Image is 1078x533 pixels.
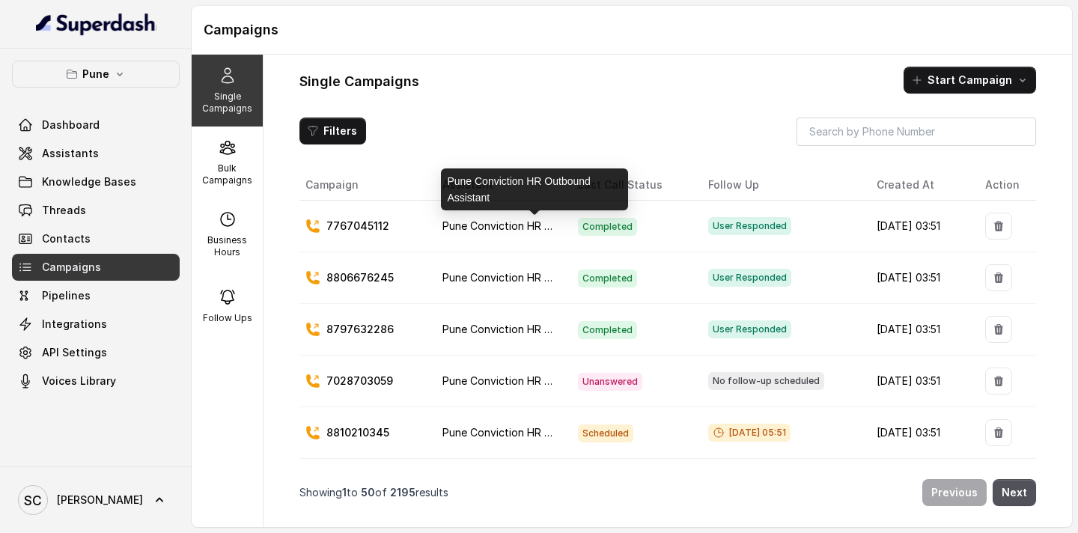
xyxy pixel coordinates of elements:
p: Bulk Campaigns [198,162,257,186]
span: Voices Library [42,374,116,389]
span: Unanswered [578,373,642,391]
th: Created At [865,170,973,201]
span: Dashboard [42,118,100,133]
a: Dashboard [12,112,180,138]
span: Pune Conviction HR Outbound Assistant [442,323,645,335]
th: Action [973,170,1036,201]
text: SC [24,493,42,508]
span: Completed [578,269,637,287]
span: Contacts [42,231,91,246]
span: API Settings [42,345,107,360]
button: Start Campaign [904,67,1036,94]
a: [PERSON_NAME] [12,479,180,521]
span: Knowledge Bases [42,174,136,189]
span: Pune Conviction HR Outbound Assistant [442,426,645,439]
p: 8797632286 [326,322,394,337]
span: 50 [361,486,375,499]
p: Showing to of results [299,485,448,500]
p: Single Campaigns [198,91,257,115]
p: 8806676245 [326,270,394,285]
span: 1 [342,486,347,499]
span: Integrations [42,317,107,332]
td: [DATE] 03:51 [865,459,973,511]
a: API Settings [12,339,180,366]
button: Pune [12,61,180,88]
th: Campaign [299,170,430,201]
button: Next [993,479,1036,506]
th: Assistant [430,170,565,201]
p: Follow Ups [203,312,252,324]
p: 8810210345 [326,425,389,440]
span: User Responded [708,269,791,287]
td: [DATE] 03:51 [865,201,973,252]
h1: Single Campaigns [299,70,419,94]
a: Assistants [12,140,180,167]
span: Assistants [42,146,99,161]
p: Pune [82,65,109,83]
td: [DATE] 03:51 [865,252,973,304]
span: User Responded [708,217,791,235]
div: Pune Conviction HR Outbound Assistant [441,168,628,210]
span: Pune Conviction HR Outbound Assistant [442,219,645,232]
span: User Responded [708,320,791,338]
span: Completed [578,321,637,339]
p: Business Hours [198,234,257,258]
a: Integrations [12,311,180,338]
span: [PERSON_NAME] [57,493,143,508]
p: 7767045112 [326,219,389,234]
span: Pipelines [42,288,91,303]
span: Campaigns [42,260,101,275]
span: Pune Conviction HR Outbound Assistant [442,374,645,387]
span: Scheduled [578,424,633,442]
span: No follow-up scheduled [708,372,824,390]
th: Follow Up [696,170,865,201]
a: Voices Library [12,368,180,395]
a: Contacts [12,225,180,252]
a: Knowledge Bases [12,168,180,195]
span: 2195 [390,486,415,499]
button: Previous [922,479,987,506]
nav: Pagination [299,470,1036,515]
h1: Campaigns [204,18,1060,42]
a: Pipelines [12,282,180,309]
td: [DATE] 03:51 [865,356,973,407]
td: [DATE] 03:51 [865,407,973,459]
a: Threads [12,197,180,224]
a: Campaigns [12,254,180,281]
span: Completed [578,218,637,236]
span: Pune Conviction HR Outbound Assistant [442,271,645,284]
span: [DATE] 05:51 [708,424,791,442]
button: Filters [299,118,366,144]
td: [DATE] 03:51 [865,304,973,356]
input: Search by Phone Number [797,118,1036,146]
span: Threads [42,203,86,218]
th: Last Call Status [566,170,696,201]
img: light.svg [36,12,156,36]
p: 7028703059 [326,374,393,389]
